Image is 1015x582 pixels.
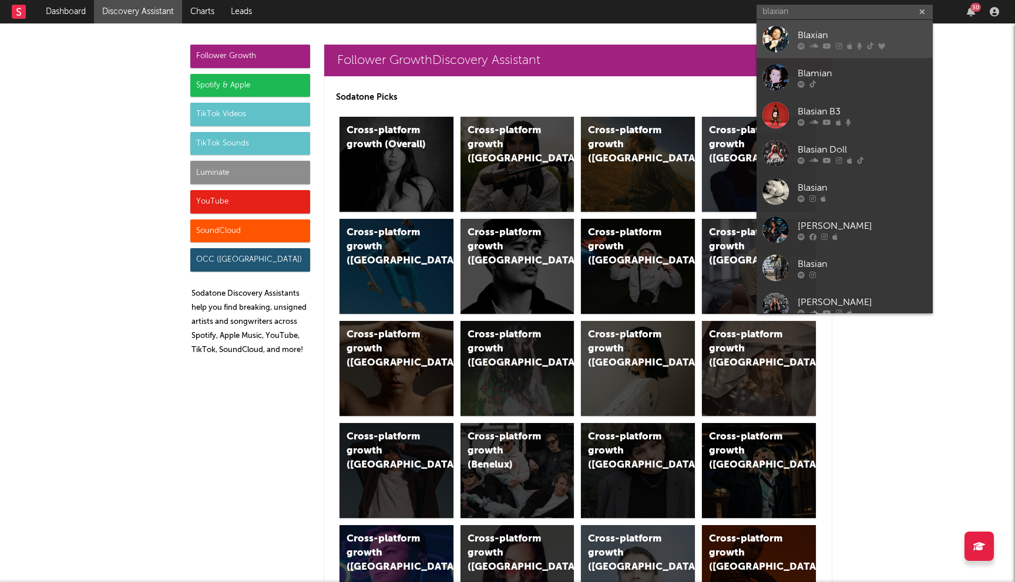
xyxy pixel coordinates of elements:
div: Cross-platform growth ([GEOGRAPHIC_DATA]) [347,328,426,370]
div: Blasian Doll [798,143,927,157]
div: Cross-platform growth ([GEOGRAPHIC_DATA]) [468,532,547,574]
div: Cross-platform growth (Overall) [347,124,426,152]
div: Blaxian [798,28,927,42]
a: Cross-platform growth (Benelux) [461,423,574,518]
div: Cross-platform growth ([GEOGRAPHIC_DATA]) [468,328,547,370]
a: [PERSON_NAME] [757,211,933,249]
a: Cross-platform growth ([GEOGRAPHIC_DATA]) [340,423,453,518]
a: Cross-platform growth ([GEOGRAPHIC_DATA]) [340,321,453,416]
input: Search for artists [757,5,933,19]
div: Blasian [798,181,927,195]
div: Blamian [798,66,927,80]
div: Luminate [190,161,310,184]
a: Cross-platform growth ([GEOGRAPHIC_DATA]/GSA) [581,219,695,314]
div: TikTok Sounds [190,132,310,155]
div: Spotify & Apple [190,74,310,97]
div: OCC ([GEOGRAPHIC_DATA]) [190,248,310,272]
a: Cross-platform growth ([GEOGRAPHIC_DATA]) [581,423,695,518]
div: Cross-platform growth ([GEOGRAPHIC_DATA]) [468,124,547,166]
div: Cross-platform growth ([GEOGRAPHIC_DATA]) [468,226,547,268]
a: Cross-platform growth ([GEOGRAPHIC_DATA]) [581,321,695,416]
div: [PERSON_NAME] [798,219,927,233]
a: Cross-platform growth ([GEOGRAPHIC_DATA]) [340,219,453,314]
a: Cross-platform growth ([GEOGRAPHIC_DATA]) [461,219,574,314]
div: Cross-platform growth ([GEOGRAPHIC_DATA]) [347,430,426,472]
div: Cross-platform growth ([GEOGRAPHIC_DATA]/GSA) [588,226,668,268]
button: 30 [967,7,975,16]
div: Cross-platform growth ([GEOGRAPHIC_DATA]) [347,532,426,574]
div: Cross-platform growth ([GEOGRAPHIC_DATA]) [588,532,668,574]
a: Cross-platform growth ([GEOGRAPHIC_DATA]) [702,321,816,416]
a: Cross-platform growth ([GEOGRAPHIC_DATA]) [461,117,574,212]
div: Blasian B3 [798,104,927,119]
a: Blaxian [757,20,933,58]
div: Cross-platform growth ([GEOGRAPHIC_DATA]) [347,226,426,268]
div: [PERSON_NAME] [798,295,927,309]
a: Cross-platform growth ([GEOGRAPHIC_DATA]) [461,321,574,416]
a: Blamian [757,58,933,96]
div: Cross-platform growth ([GEOGRAPHIC_DATA]) [709,124,789,166]
a: Blasian B3 [757,96,933,134]
div: Cross-platform growth ([GEOGRAPHIC_DATA]) [709,430,789,472]
a: Follower GrowthDiscovery Assistant [324,45,832,76]
div: 30 [970,3,981,12]
div: Cross-platform growth ([GEOGRAPHIC_DATA]) [588,124,668,166]
p: Sodatone Picks [336,90,820,104]
a: Blasian [757,249,933,287]
a: Blasian [757,172,933,211]
a: Cross-platform growth ([GEOGRAPHIC_DATA]) [702,117,816,212]
a: Cross-platform growth ([GEOGRAPHIC_DATA]) [702,219,816,314]
div: Cross-platform growth ([GEOGRAPHIC_DATA]) [588,328,668,370]
div: Cross-platform growth (Benelux) [468,430,547,472]
a: [PERSON_NAME] [757,287,933,325]
div: SoundCloud [190,219,310,243]
div: Cross-platform growth ([GEOGRAPHIC_DATA]) [588,430,668,472]
div: Cross-platform growth ([GEOGRAPHIC_DATA]) [709,226,789,268]
a: Cross-platform growth ([GEOGRAPHIC_DATA]) [702,423,816,518]
a: Blasian Doll [757,134,933,172]
div: Cross-platform growth ([GEOGRAPHIC_DATA]) [709,532,789,574]
div: YouTube [190,190,310,214]
div: Cross-platform growth ([GEOGRAPHIC_DATA]) [709,328,789,370]
a: Cross-platform growth (Overall) [340,117,453,212]
p: Sodatone Discovery Assistants help you find breaking, unsigned artists and songwriters across Spo... [191,287,310,357]
div: TikTok Videos [190,103,310,126]
a: Cross-platform growth ([GEOGRAPHIC_DATA]) [581,117,695,212]
div: Follower Growth [190,45,310,68]
div: Blasian [798,257,927,271]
